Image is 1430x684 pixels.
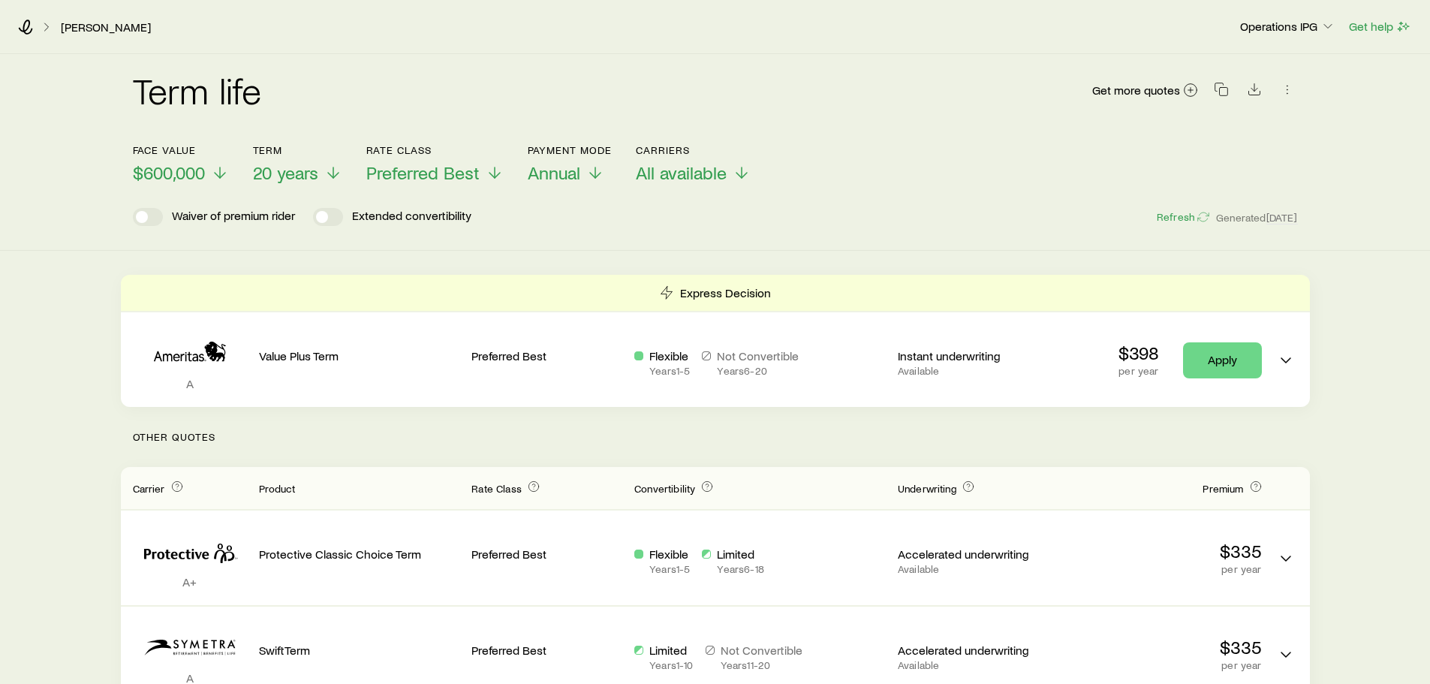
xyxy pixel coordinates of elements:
[649,547,690,562] p: Flexible
[1118,342,1159,363] p: $398
[898,482,956,495] span: Underwriting
[1239,18,1336,36] button: Operations IPG
[133,72,262,108] h2: Term life
[1240,19,1335,34] p: Operations IPG
[471,547,622,562] p: Preferred Best
[1061,637,1262,658] p: $335
[471,643,622,658] p: Preferred Best
[1061,541,1262,562] p: $335
[898,365,1049,377] p: Available
[649,643,693,658] p: Limited
[1092,84,1180,96] span: Get more quotes
[528,144,613,156] p: Payment Mode
[259,482,296,495] span: Product
[717,365,799,377] p: Years 6 - 20
[717,348,799,363] p: Not Convertible
[253,162,318,183] span: 20 years
[259,547,460,562] p: Protective Classic Choice Term
[1266,211,1298,224] span: [DATE]
[1156,210,1210,224] button: Refresh
[898,659,1049,671] p: Available
[133,574,247,589] p: A+
[636,162,727,183] span: All available
[528,162,580,183] span: Annual
[1348,18,1412,35] button: Get help
[133,162,205,183] span: $600,000
[60,20,152,35] a: [PERSON_NAME]
[898,348,1049,363] p: Instant underwriting
[366,144,504,156] p: Rate Class
[528,144,613,184] button: Payment ModeAnnual
[121,407,1310,467] p: Other Quotes
[717,547,763,562] p: Limited
[636,144,751,184] button: CarriersAll available
[253,144,342,184] button: Term20 years
[649,659,693,671] p: Years 1 - 10
[1244,85,1265,99] a: Download CSV
[649,365,690,377] p: Years 1 - 5
[1118,365,1159,377] p: per year
[717,563,763,575] p: Years 6 - 18
[649,563,690,575] p: Years 1 - 5
[898,643,1049,658] p: Accelerated underwriting
[133,376,247,391] p: A
[471,482,522,495] span: Rate Class
[133,144,229,184] button: Face value$600,000
[634,482,695,495] span: Convertibility
[649,348,690,363] p: Flexible
[1061,563,1262,575] p: per year
[1091,82,1199,99] a: Get more quotes
[898,547,1049,562] p: Accelerated underwriting
[680,285,771,300] p: Express Decision
[253,144,342,156] p: Term
[636,144,751,156] p: Carriers
[121,275,1310,407] div: Term quotes
[1183,342,1262,378] a: Apply
[721,643,802,658] p: Not Convertible
[1061,659,1262,671] p: per year
[898,563,1049,575] p: Available
[352,208,471,226] p: Extended convertibility
[721,659,802,671] p: Years 11 - 20
[133,482,165,495] span: Carrier
[471,348,622,363] p: Preferred Best
[366,144,504,184] button: Rate ClassPreferred Best
[133,144,229,156] p: Face value
[1216,211,1297,224] span: Generated
[259,643,460,658] p: SwiftTerm
[259,348,460,363] p: Value Plus Term
[172,208,295,226] p: Waiver of premium rider
[1203,482,1243,495] span: Premium
[366,162,480,183] span: Preferred Best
